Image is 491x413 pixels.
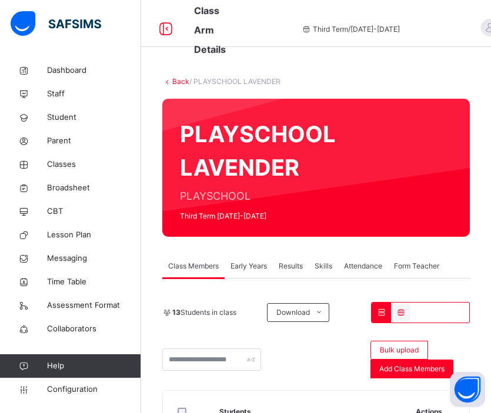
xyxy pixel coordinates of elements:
[168,261,219,271] span: Class Members
[47,360,141,372] span: Help
[450,372,485,407] button: Open asap
[172,307,236,318] span: Students in class
[379,364,445,374] span: Add Class Members
[47,300,141,311] span: Assessment Format
[231,261,267,271] span: Early Years
[47,88,141,100] span: Staff
[47,323,141,335] span: Collaborators
[194,5,226,55] span: Class Arm Details
[47,253,141,264] span: Messaging
[47,206,141,217] span: CBT
[279,261,303,271] span: Results
[172,308,181,317] b: 13
[47,182,141,194] span: Broadsheet
[315,261,332,271] span: Skills
[47,159,141,170] span: Classes
[344,261,382,271] span: Attendance
[47,135,141,147] span: Parent
[11,11,101,36] img: safsims
[301,24,400,35] span: session/term information
[172,77,189,86] a: Back
[180,211,336,221] span: Third Term [DATE]-[DATE]
[47,384,141,395] span: Configuration
[189,77,280,86] span: / PLAYSCHOOL LAVENDER
[47,229,141,241] span: Lesson Plan
[47,65,141,76] span: Dashboard
[394,261,439,271] span: Form Teacher
[380,345,419,355] span: Bulk upload
[47,112,141,123] span: Student
[47,276,141,288] span: Time Table
[276,307,310,318] span: Download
